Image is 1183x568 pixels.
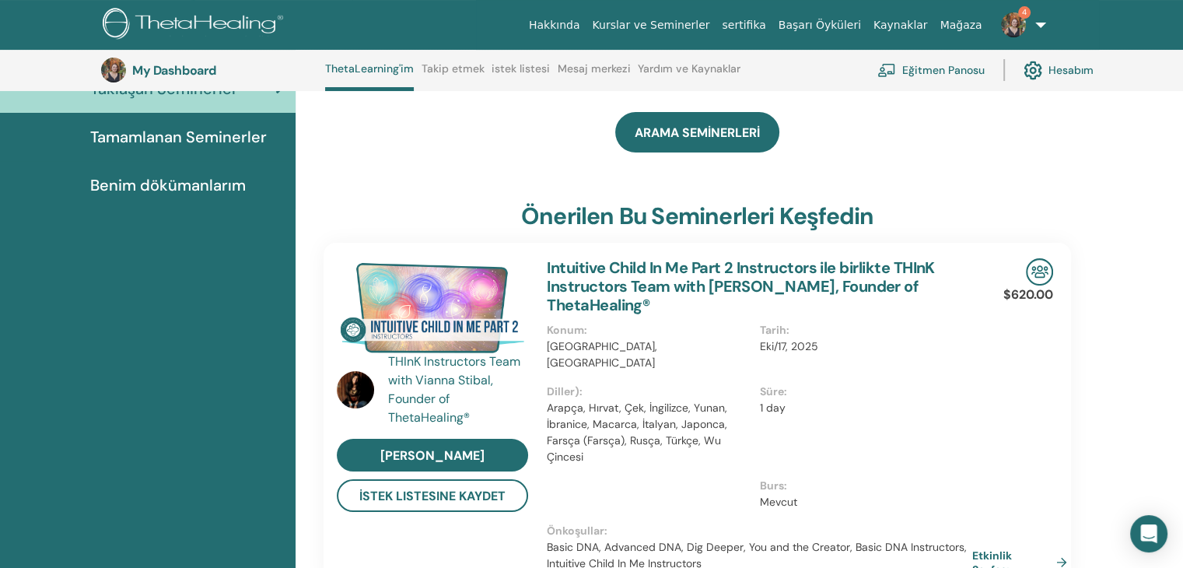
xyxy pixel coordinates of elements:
button: İstek Listesine Kaydet [337,479,528,512]
div: Open Intercom Messenger [1130,515,1167,552]
p: Tarih : [760,322,963,338]
h3: Önerilen bu seminerleri keşfedin [521,202,873,230]
h3: My Dashboard [132,63,288,78]
p: [GEOGRAPHIC_DATA], [GEOGRAPHIC_DATA] [547,338,750,371]
a: Mesaj merkezi [558,62,631,87]
a: sertifika [716,11,772,40]
p: Konum : [547,322,750,338]
a: ARAMA SEMİNERLERİ [615,112,779,153]
span: ARAMA SEMİNERLERİ [635,124,760,141]
p: Önkoşullar : [547,523,972,539]
p: 1 day [760,400,963,416]
p: Süre : [760,384,963,400]
a: [PERSON_NAME] [337,439,528,472]
span: Tamamlanan Seminerler [90,125,267,149]
a: Kaynaklar [867,11,934,40]
img: cog.svg [1024,57,1042,83]
img: default.jpg [1001,12,1026,37]
span: Benim dökümanlarım [90,174,246,197]
p: Arapça, Hırvat, Çek, İngilizce, Yunan, İbranice, Macarca, İtalyan, Japonca, Farsça (Farsça), Rusç... [547,400,750,465]
a: Hakkında [523,11,586,40]
a: Yardım ve Kaynaklar [638,62,740,87]
a: Hesabım [1024,53,1094,87]
img: default.jpg [337,371,374,408]
img: Intuitive Child In Me Part 2 Instructors [337,258,528,358]
p: Eki/17, 2025 [760,338,963,355]
a: THInK Instructors Team with Vianna Stibal, Founder of ThetaHealing® [388,352,532,427]
a: Eğitmen Panosu [877,53,985,87]
p: Diller) : [547,384,750,400]
a: Mağaza [933,11,988,40]
img: In-Person Seminar [1026,258,1053,286]
a: istek listesi [492,62,550,87]
a: Intuitive Child In Me Part 2 Instructors ile birlikte THInK Instructors Team with [PERSON_NAME], ... [547,258,935,315]
a: Başarı Öyküleri [772,11,867,40]
p: Mevcut [760,494,963,510]
span: [PERSON_NAME] [380,447,485,464]
a: Kurslar ve Seminerler [586,11,716,40]
img: chalkboard-teacher.svg [877,63,896,77]
span: 4 [1018,6,1031,19]
p: $620.00 [1003,286,1053,304]
img: default.jpg [101,58,126,82]
a: Takip etmek [422,62,485,87]
a: ThetaLearning'im [325,62,414,91]
img: logo.png [103,8,289,43]
p: Burs : [760,478,963,494]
